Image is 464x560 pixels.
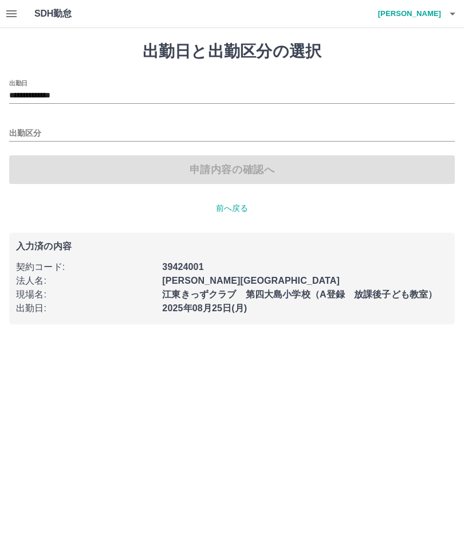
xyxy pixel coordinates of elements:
[162,303,247,313] b: 2025年08月25日(月)
[16,260,155,274] p: 契約コード :
[16,242,448,251] p: 入力済の内容
[9,202,455,214] p: 前へ戻る
[9,42,455,61] h1: 出勤日と出勤区分の選択
[16,288,155,301] p: 現場名 :
[16,301,155,315] p: 出勤日 :
[162,289,437,299] b: 江東きっずクラブ 第四大島小学校（A登録 放課後子ども教室）
[9,79,27,87] label: 出勤日
[16,274,155,288] p: 法人名 :
[162,276,340,285] b: [PERSON_NAME][GEOGRAPHIC_DATA]
[162,262,203,272] b: 39424001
